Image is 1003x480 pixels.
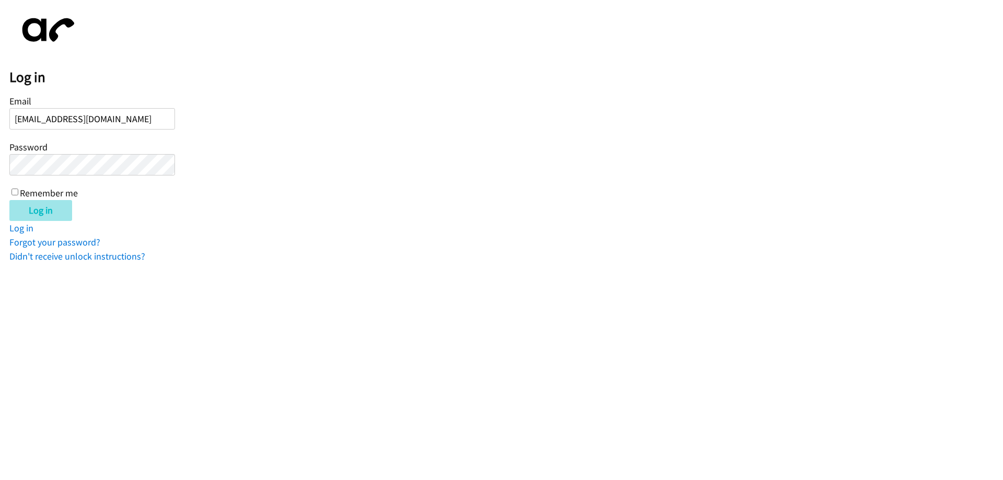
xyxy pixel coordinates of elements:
label: Password [9,141,48,153]
img: aphone-8a226864a2ddd6a5e75d1ebefc011f4aa8f32683c2d82f3fb0802fe031f96514.svg [9,9,83,51]
a: Forgot your password? [9,236,100,248]
label: Email [9,95,31,107]
label: Remember me [20,187,78,199]
h2: Log in [9,68,1003,86]
a: Didn't receive unlock instructions? [9,250,145,262]
input: Log in [9,200,72,221]
a: Log in [9,222,33,234]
